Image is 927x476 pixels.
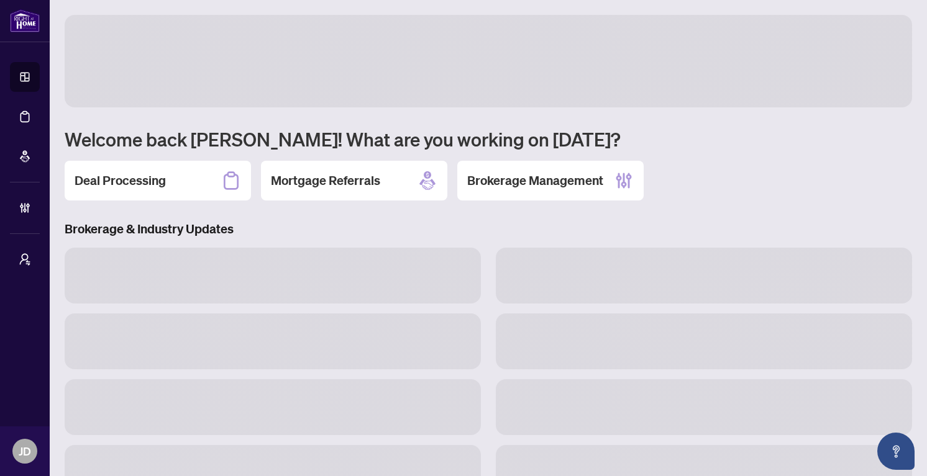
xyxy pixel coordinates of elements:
[10,9,40,32] img: logo
[467,172,603,189] h2: Brokerage Management
[65,220,912,238] h3: Brokerage & Industry Updates
[19,442,31,460] span: JD
[19,253,31,266] span: user-switch
[75,172,166,189] h2: Deal Processing
[65,127,912,151] h1: Welcome back [PERSON_NAME]! What are you working on [DATE]?
[877,433,915,470] button: Open asap
[271,172,380,189] h2: Mortgage Referrals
